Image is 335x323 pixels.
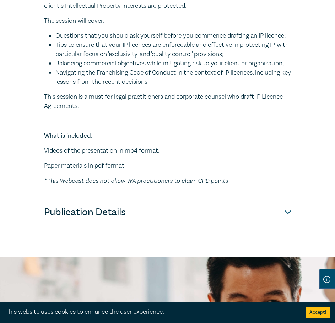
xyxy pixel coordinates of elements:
p: Videos of the presentation in mp4 format. [44,146,291,155]
li: Navigating the Franchising Code of Conduct in the context of IP licences, including key lessons f... [55,68,291,87]
p: The session will cover: [44,16,291,26]
img: Information Icon [323,276,330,283]
li: Tips to ensure that your IP licences are enforceable and effective in protecting IP, with particu... [55,40,291,59]
button: Accept cookies [306,307,330,318]
strong: What is included: [44,132,92,140]
p: Paper materials in pdf format. [44,161,291,170]
li: Balancing commercial objectives while mitigating risk to your client or organisation; [55,59,291,68]
em: * This Webcast does not allow WA practitioners to claim CPD points [44,177,228,184]
li: Questions that you should ask yourself before you commence drafting an IP licence; [55,31,291,40]
p: This session is a must for legal practitioners and corporate counsel who draft IP Licence Agreeme... [44,92,291,111]
button: Publication Details [44,202,291,223]
div: This website uses cookies to enhance the user experience. [5,307,295,317]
